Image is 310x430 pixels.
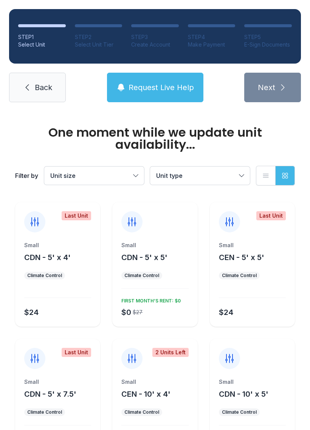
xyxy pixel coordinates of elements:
span: CEN - 10' x 4' [121,389,170,399]
div: E-Sign Documents [244,41,292,48]
div: Last Unit [256,211,286,220]
div: $0 [121,307,131,318]
div: Small [219,378,286,386]
div: FIRST MONTH’S RENT: $0 [118,295,181,304]
div: Select Unit [18,41,66,48]
span: CDN - 5' x 4' [24,253,71,262]
span: Request Live Help [129,82,194,93]
div: Create Account [131,41,179,48]
button: CDN - 5' x 5' [121,252,167,263]
span: Next [258,82,275,93]
div: Small [24,378,91,386]
span: Back [35,82,52,93]
span: Unit size [50,172,76,179]
div: Climate Control [222,273,257,279]
div: Make Payment [188,41,236,48]
div: 2 Units Left [152,348,189,357]
div: Climate Control [27,409,62,415]
div: Select Unit Tier [75,41,122,48]
button: Unit size [44,167,144,185]
div: Climate Control [27,273,62,279]
div: $27 [133,308,143,316]
div: $24 [219,307,233,318]
div: One moment while we update unit availability... [15,126,295,151]
div: STEP 5 [244,33,292,41]
div: Last Unit [62,348,91,357]
span: CDN - 10' x 5' [219,389,268,399]
div: $24 [24,307,39,318]
span: Unit type [156,172,183,179]
div: Small [24,241,91,249]
div: STEP 1 [18,33,66,41]
div: Last Unit [62,211,91,220]
span: CDN - 5' x 7.5' [24,389,76,399]
button: CDN - 10' x 5' [219,389,268,399]
button: CEN - 5' x 5' [219,252,264,263]
button: Unit type [150,167,250,185]
div: Small [121,378,188,386]
span: CEN - 5' x 5' [219,253,264,262]
div: STEP 3 [131,33,179,41]
button: CEN - 10' x 4' [121,389,170,399]
div: Small [219,241,286,249]
div: Climate Control [124,273,159,279]
div: STEP 2 [75,33,122,41]
div: Climate Control [124,409,159,415]
button: CDN - 5' x 7.5' [24,389,76,399]
div: Climate Control [222,409,257,415]
div: Small [121,241,188,249]
div: STEP 4 [188,33,236,41]
button: CDN - 5' x 4' [24,252,71,263]
span: CDN - 5' x 5' [121,253,167,262]
div: Filter by [15,171,38,180]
